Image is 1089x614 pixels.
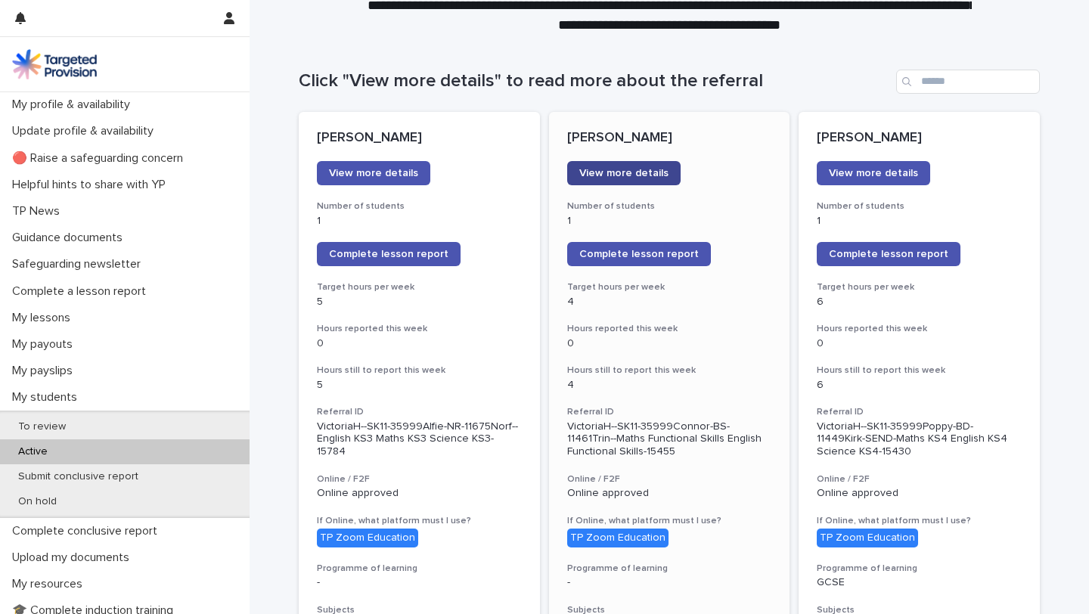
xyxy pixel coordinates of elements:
p: Online approved [567,487,772,500]
h3: Online / F2F [567,473,772,485]
a: Complete lesson report [317,242,461,266]
p: 4 [567,296,772,309]
p: Guidance documents [6,231,135,245]
p: - [317,576,522,589]
h3: Number of students [567,200,772,212]
p: To review [6,420,78,433]
h3: Number of students [317,200,522,212]
p: Submit conclusive report [6,470,150,483]
span: View more details [329,168,418,178]
div: TP Zoom Education [817,529,918,547]
h3: Referral ID [317,406,522,418]
p: [PERSON_NAME] [567,130,772,147]
p: Complete conclusive report [6,524,169,538]
p: Helpful hints to share with YP [6,178,178,192]
p: Online approved [817,487,1022,500]
p: 4 [567,379,772,392]
p: 0 [817,337,1022,350]
h3: Hours still to report this week [567,364,772,377]
h3: Programme of learning [317,563,522,575]
p: 5 [317,296,522,309]
h3: Hours reported this week [317,323,522,335]
h1: Click "View more details" to read more about the referral [299,70,890,92]
h3: Programme of learning [817,563,1022,575]
span: Complete lesson report [579,249,699,259]
h3: Hours still to report this week [317,364,522,377]
p: My payouts [6,337,85,352]
p: 0 [317,337,522,350]
p: [PERSON_NAME] [317,130,522,147]
p: Complete a lesson report [6,284,158,299]
p: Upload my documents [6,550,141,565]
h3: If Online, what platform must I use? [317,515,522,527]
span: Complete lesson report [829,249,948,259]
span: View more details [579,168,669,178]
p: VictoriaH--SK11-35999Poppy-BD-11449Kirk-SEND-Maths KS4 English KS4 Science KS4-15430 [817,420,1022,458]
h3: Target hours per week [567,281,772,293]
img: M5nRWzHhSzIhMunXDL62 [12,49,97,79]
input: Search [896,70,1040,94]
h3: If Online, what platform must I use? [817,515,1022,527]
p: 6 [817,379,1022,392]
p: My students [6,390,89,405]
p: Online approved [317,487,522,500]
a: Complete lesson report [567,242,711,266]
p: On hold [6,495,69,508]
p: My payslips [6,364,85,378]
div: TP Zoom Education [567,529,669,547]
span: View more details [829,168,918,178]
span: Complete lesson report [329,249,448,259]
h3: Hours reported this week [817,323,1022,335]
h3: Target hours per week [817,281,1022,293]
p: Safeguarding newsletter [6,257,153,271]
h3: If Online, what platform must I use? [567,515,772,527]
p: VictoriaH--SK11-35999Connor-BS-11461Trin--Maths Functional Skills English Functional Skills-15455 [567,420,772,458]
p: 1 [317,215,522,228]
p: Active [6,445,60,458]
h3: Hours reported this week [567,323,772,335]
h3: Online / F2F [817,473,1022,485]
p: GCSE [817,576,1022,589]
a: View more details [817,161,930,185]
p: [PERSON_NAME] [817,130,1022,147]
p: 6 [817,296,1022,309]
p: My profile & availability [6,98,142,112]
p: 5 [317,379,522,392]
div: TP Zoom Education [317,529,418,547]
p: 🔴 Raise a safeguarding concern [6,151,195,166]
p: My lessons [6,311,82,325]
p: - [567,576,772,589]
a: Complete lesson report [817,242,960,266]
p: 0 [567,337,772,350]
h3: Referral ID [567,406,772,418]
h3: Hours still to report this week [817,364,1022,377]
a: View more details [317,161,430,185]
p: 1 [567,215,772,228]
h3: Target hours per week [317,281,522,293]
p: My resources [6,577,95,591]
h3: Number of students [817,200,1022,212]
a: View more details [567,161,681,185]
p: VictoriaH--SK11-35999Alfie-NR-11675Norf--English KS3 Maths KS3 Science KS3-15784 [317,420,522,458]
p: 1 [817,215,1022,228]
h3: Referral ID [817,406,1022,418]
h3: Online / F2F [317,473,522,485]
p: Update profile & availability [6,124,166,138]
p: TP News [6,204,72,219]
h3: Programme of learning [567,563,772,575]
